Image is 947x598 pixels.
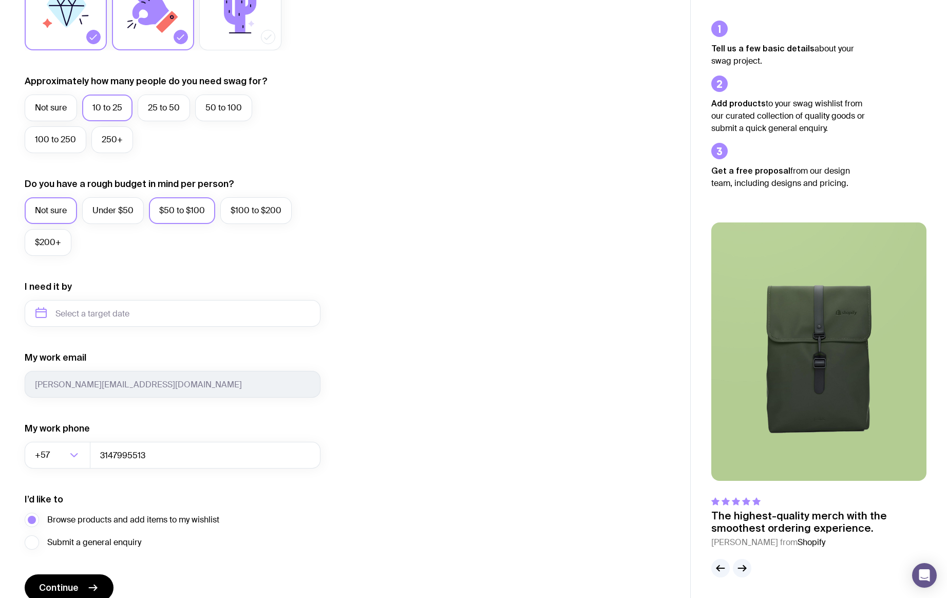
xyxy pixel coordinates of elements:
[711,42,865,67] p: about your swag project.
[798,537,825,548] span: Shopify
[711,164,865,190] p: from our design team, including designs and pricing.
[35,442,52,469] span: +57
[47,514,219,526] span: Browse products and add items to my wishlist
[25,371,320,398] input: you@email.com
[711,97,865,135] p: to your swag wishlist from our curated collection of quality goods or submit a quick general enqu...
[711,510,926,534] p: The highest-quality merch with the smoothest ordering experience.
[90,442,320,469] input: 0400123456
[47,536,141,549] span: Submit a general enquiry
[25,422,90,435] label: My work phone
[52,442,67,469] input: Search for option
[711,99,766,108] strong: Add products
[91,126,133,153] label: 250+
[220,197,292,224] label: $100 to $200
[912,563,937,588] div: Open Intercom Messenger
[25,95,77,121] label: Not sure
[25,126,86,153] label: 100 to 250
[711,44,815,53] strong: Tell us a few basic details
[25,75,268,87] label: Approximately how many people do you need swag for?
[25,351,86,364] label: My work email
[82,197,144,224] label: Under $50
[25,442,90,469] div: Search for option
[711,166,790,175] strong: Get a free proposal
[25,281,72,293] label: I need it by
[25,178,234,190] label: Do you have a rough budget in mind per person?
[138,95,190,121] label: 25 to 50
[711,536,926,549] cite: [PERSON_NAME] from
[149,197,215,224] label: $50 to $100
[195,95,252,121] label: 50 to 100
[39,582,79,594] span: Continue
[25,300,320,327] input: Select a target date
[25,229,71,256] label: $200+
[25,493,63,506] label: I’d like to
[82,95,132,121] label: 10 to 25
[25,197,77,224] label: Not sure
